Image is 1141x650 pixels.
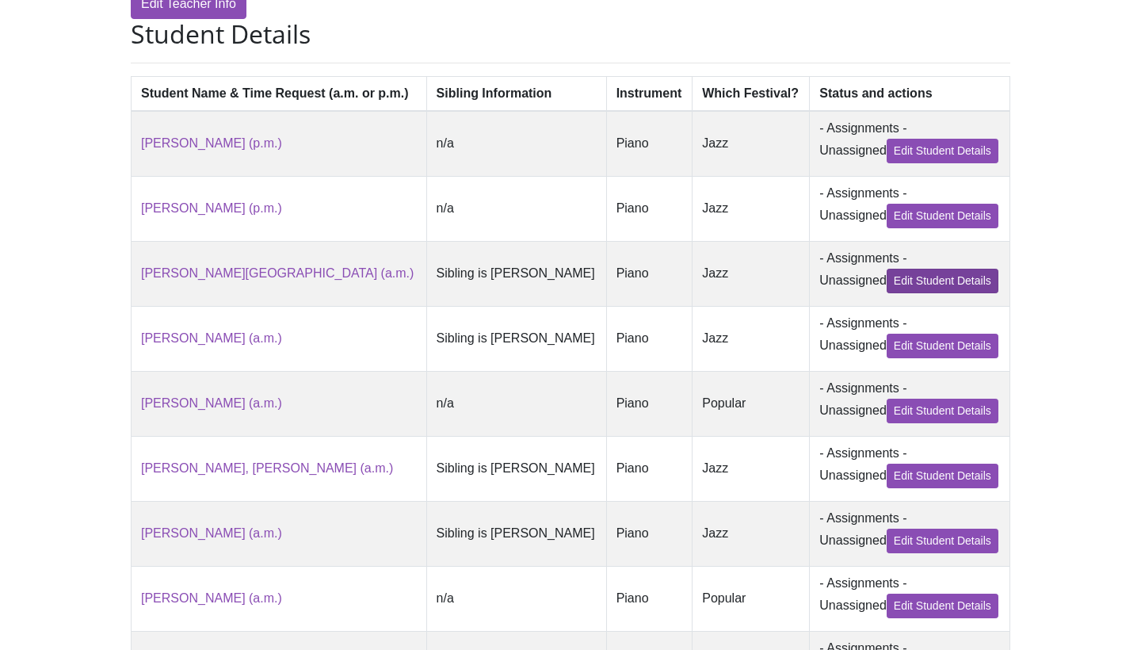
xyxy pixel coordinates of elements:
[606,436,693,501] td: Piano
[606,76,693,111] th: Instrument
[141,526,282,540] a: [PERSON_NAME] (a.m.)
[887,594,998,618] a: Edit Student Details
[606,501,693,566] td: Piano
[693,76,810,111] th: Which Festival?
[887,399,998,423] a: Edit Student Details
[887,269,998,293] a: Edit Student Details
[693,566,810,631] td: Popular
[426,306,606,371] td: Sibling is [PERSON_NAME]
[810,436,1010,501] td: - Assignments - Unassigned
[426,76,606,111] th: Sibling Information
[426,566,606,631] td: n/a
[426,111,606,177] td: n/a
[810,176,1010,241] td: - Assignments - Unassigned
[810,501,1010,566] td: - Assignments - Unassigned
[141,331,282,345] a: [PERSON_NAME] (a.m.)
[141,461,393,475] a: [PERSON_NAME], [PERSON_NAME] (a.m.)
[606,176,693,241] td: Piano
[141,201,282,215] a: [PERSON_NAME] (p.m.)
[426,436,606,501] td: Sibling is [PERSON_NAME]
[887,464,998,488] a: Edit Student Details
[810,241,1010,306] td: - Assignments - Unassigned
[693,306,810,371] td: Jazz
[131,19,1010,49] h2: Student Details
[810,371,1010,436] td: - Assignments - Unassigned
[606,566,693,631] td: Piano
[132,76,427,111] th: Student Name & Time Request (a.m. or p.m.)
[887,334,998,358] a: Edit Student Details
[887,529,998,553] a: Edit Student Details
[693,241,810,306] td: Jazz
[693,176,810,241] td: Jazz
[426,501,606,566] td: Sibling is [PERSON_NAME]
[606,306,693,371] td: Piano
[606,111,693,177] td: Piano
[693,436,810,501] td: Jazz
[810,566,1010,631] td: - Assignments - Unassigned
[141,396,282,410] a: [PERSON_NAME] (a.m.)
[141,136,282,150] a: [PERSON_NAME] (p.m.)
[693,371,810,436] td: Popular
[693,111,810,177] td: Jazz
[141,591,282,605] a: [PERSON_NAME] (a.m.)
[426,176,606,241] td: n/a
[887,139,998,163] a: Edit Student Details
[606,241,693,306] td: Piano
[426,241,606,306] td: Sibling is [PERSON_NAME]
[810,76,1010,111] th: Status and actions
[693,501,810,566] td: Jazz
[887,204,998,228] a: Edit Student Details
[810,111,1010,177] td: - Assignments - Unassigned
[810,306,1010,371] td: - Assignments - Unassigned
[426,371,606,436] td: n/a
[606,371,693,436] td: Piano
[141,266,414,280] a: [PERSON_NAME][GEOGRAPHIC_DATA] (a.m.)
